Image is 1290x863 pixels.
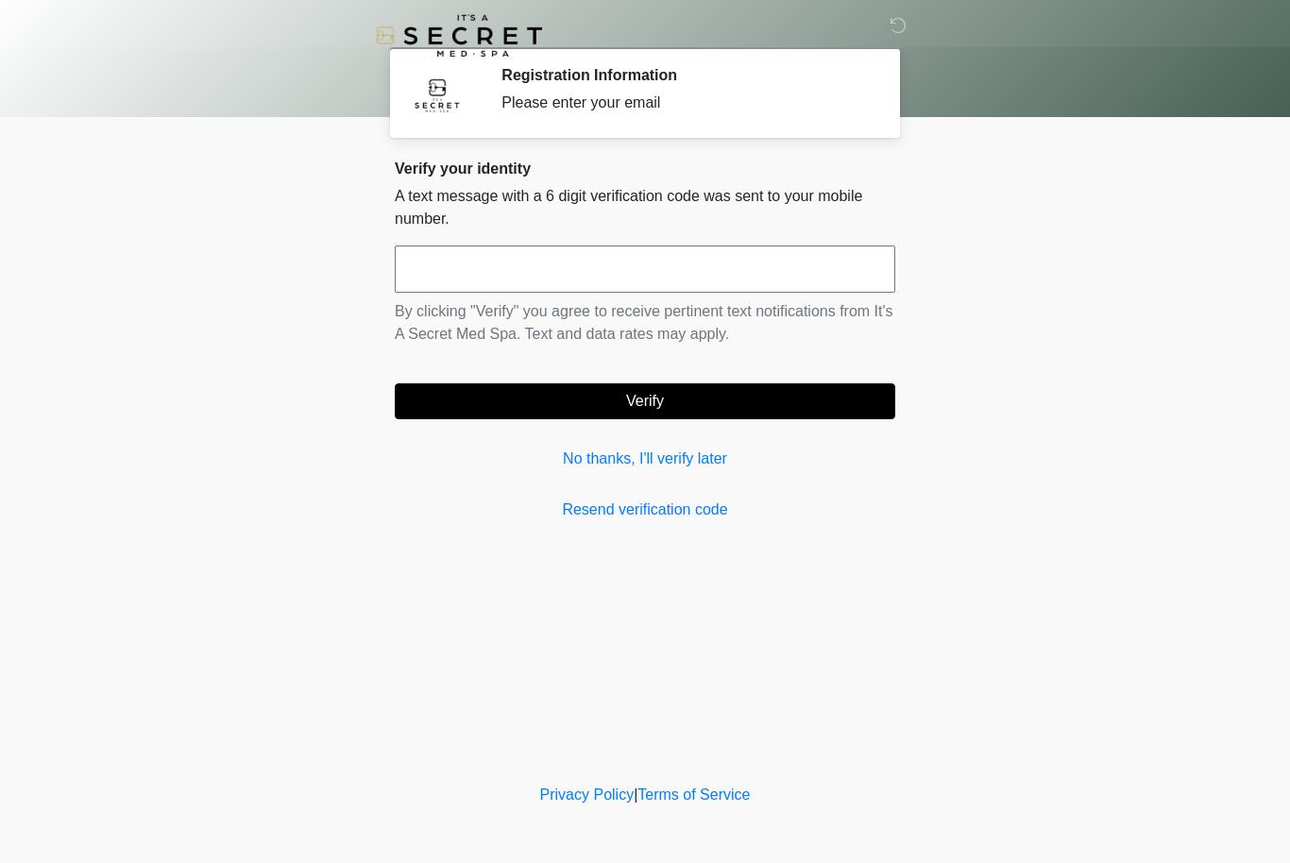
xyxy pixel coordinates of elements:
a: Privacy Policy [540,787,635,803]
a: Terms of Service [637,787,750,803]
p: By clicking "Verify" you agree to receive pertinent text notifications from It's A Secret Med Spa... [395,300,895,346]
h2: Registration Information [501,66,867,84]
button: Verify [395,383,895,419]
a: | [634,787,637,803]
img: Agent Avatar [409,66,466,123]
h2: Verify your identity [395,160,895,178]
p: A text message with a 6 digit verification code was sent to your mobile number. [395,185,895,230]
div: Please enter your email [501,92,867,114]
a: No thanks, I'll verify later [395,448,895,470]
img: It's A Secret Med Spa Logo [376,14,542,57]
a: Resend verification code [395,499,895,521]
